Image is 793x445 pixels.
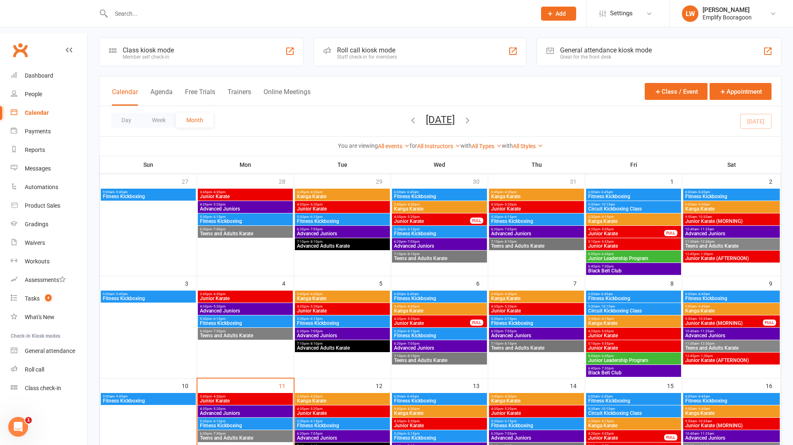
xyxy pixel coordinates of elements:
span: - 8:10pm [309,342,323,346]
span: Fitness Kickboxing [394,194,485,199]
span: Teens and Adults Karate [199,231,291,236]
span: Circuit Kickboxing Class [588,308,679,313]
span: 4:20pm [588,227,665,231]
span: Kanga Karate [394,308,485,313]
span: 5:30pm [297,317,388,321]
span: 6:20pm [491,227,582,231]
strong: for [410,142,417,149]
span: - 5:20pm [406,215,420,219]
span: 9:50am [685,215,778,219]
span: - 4:30pm [309,190,323,194]
a: Calendar [11,104,87,122]
span: - 6:45am [600,190,613,194]
a: Roll call [11,360,87,379]
span: 6:00am [588,190,679,194]
span: Teens and Adults Karate [491,244,582,249]
span: Fitness Kickboxing [491,321,582,326]
span: - 8:45am [697,292,710,296]
button: Class / Event [645,83,708,100]
span: - 7:05pm [503,329,517,333]
span: - 10:15am [600,305,615,308]
input: Search... [109,8,530,19]
span: Junior Leadership Program [588,358,679,363]
span: Fitness Kickboxing [297,219,388,224]
span: Fitness Kickboxing [394,333,485,338]
span: - 7:30pm [600,367,614,370]
a: Clubworx [10,40,31,60]
span: 10:40am [685,227,778,231]
a: Workouts [11,252,87,271]
span: Advanced Adults Karate [297,346,388,350]
button: Day [111,113,142,128]
span: 7:10pm [491,342,582,346]
span: - 10:35am [697,317,712,321]
span: - 4:30pm [309,292,323,296]
span: - 4:30pm [406,305,420,308]
span: - 1:30pm [699,252,713,256]
span: - 7:30pm [600,265,614,268]
strong: You are viewing [338,142,378,149]
a: All Instructors [417,143,461,149]
span: Advanced Juniors [297,231,388,236]
button: Online Meetings [264,88,311,106]
span: Fitness Kickboxing [394,296,485,301]
span: 1 [25,417,32,424]
div: 5 [379,276,391,290]
span: Advanced Juniors [199,308,291,313]
button: [DATE] [426,114,455,125]
span: Junior Karate [199,194,291,199]
a: Automations [11,178,87,196]
span: - 6:45pm [600,252,614,256]
span: Junior Karate [394,321,470,326]
span: 7:10pm [394,354,485,358]
span: - 4:30pm [503,190,517,194]
a: Waivers [11,234,87,252]
button: Agenda [150,88,173,106]
div: People [25,91,42,97]
span: - 6:15pm [503,317,517,321]
span: Advanced Juniors [685,333,778,338]
div: LW [682,5,698,22]
span: 11:30am [685,240,778,244]
span: 6:00pm [588,354,679,358]
span: Fitness Kickboxing [102,194,194,199]
button: Appointment [710,83,772,100]
span: Kanga Karate [588,321,679,326]
span: Junior Karate [588,346,679,350]
div: Roll call kiosk mode [337,46,397,54]
span: - 11:25am [699,227,714,231]
span: Junior Leadership Program [588,256,679,261]
span: - 6:45am [600,292,613,296]
span: Fitness Kickboxing [588,296,679,301]
span: Junior Karate [297,206,388,211]
span: Fitness Kickboxing [685,296,778,301]
a: All events [378,143,410,149]
span: Add [556,10,566,17]
a: Class kiosk mode [11,379,87,398]
span: - 12:30pm [699,240,715,244]
div: General attendance kiosk mode [560,46,652,54]
span: 3:45pm [394,203,485,206]
span: - 7:05pm [503,227,517,231]
span: - 5:20pm [503,203,517,206]
span: - 5:20pm [406,317,420,321]
span: Advanced Juniors [394,244,485,249]
div: FULL [664,230,677,236]
span: - 7:05pm [309,227,323,231]
span: - 5:20pm [212,203,226,206]
span: - 9:45am [114,190,128,194]
span: 6:20pm [394,342,485,346]
div: Automations [25,184,58,190]
a: Payments [11,122,87,141]
button: Week [142,113,176,128]
a: Messages [11,159,87,178]
span: 6:00am [394,292,485,296]
div: FULL [763,320,776,326]
div: What's New [25,314,55,320]
span: - 8:10pm [503,342,517,346]
div: Waivers [25,239,45,246]
div: 2 [769,174,781,188]
span: 4:35pm [491,305,582,308]
span: 3:30pm [588,317,679,321]
span: Teens and Adults Karate [394,256,485,261]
